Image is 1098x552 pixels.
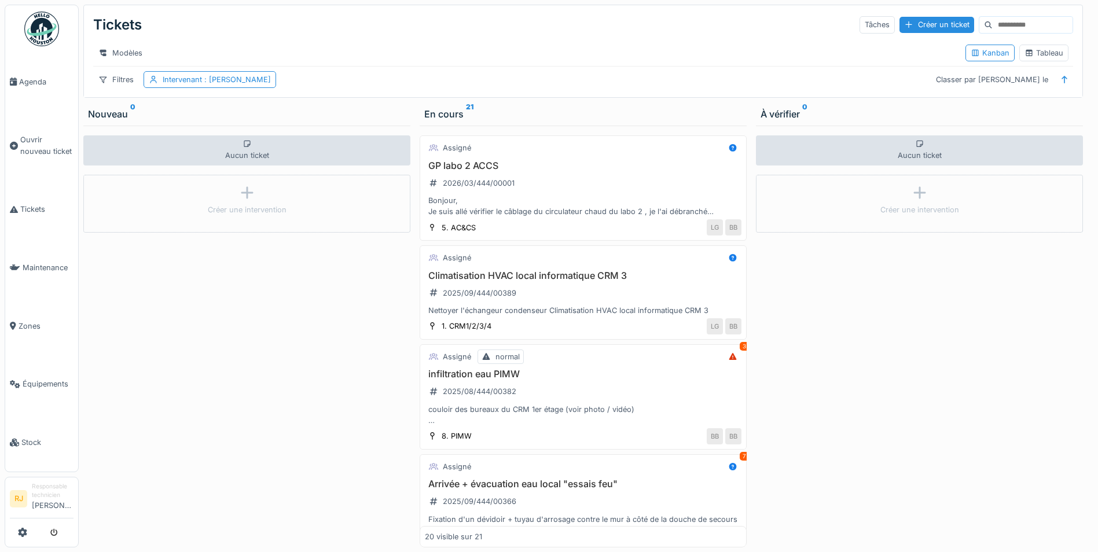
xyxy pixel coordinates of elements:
span: Ouvrir nouveau ticket [20,134,74,156]
div: BB [725,318,741,334]
li: RJ [10,490,27,507]
div: Assigné [443,252,471,263]
span: Équipements [23,378,74,389]
div: Classer par [PERSON_NAME] le [931,71,1053,88]
div: Fixation d'un dévidoir + tuyau d'arrosage contre le mur à côté de la douche de secours et raccord... [425,514,741,536]
a: Tickets [5,181,78,239]
img: Badge_color-CXgf-gQk.svg [24,12,59,46]
div: Créer une intervention [208,204,287,215]
div: LG [707,219,723,235]
a: Zones [5,297,78,355]
div: Assigné [443,461,471,472]
div: Responsable technicien [32,482,74,500]
span: Tickets [20,204,74,215]
div: LG [707,318,723,334]
div: 20 visible sur 21 [425,531,482,542]
a: Stock [5,413,78,472]
span: Maintenance [23,262,74,273]
li: [PERSON_NAME] [32,482,74,516]
div: Intervenant [163,74,271,85]
div: 7 [740,452,749,461]
div: Aucun ticket [756,135,1083,165]
div: À vérifier [761,107,1078,121]
h3: infiltration eau PIMW [425,369,741,380]
div: Kanban [971,47,1009,58]
span: Agenda [19,76,74,87]
div: 8. PIMW [442,430,472,441]
h3: Climatisation HVAC local informatique CRM 3 [425,270,741,281]
div: 3 [740,342,749,351]
div: normal [495,351,520,362]
div: Tableau [1024,47,1063,58]
span: Zones [19,321,74,332]
span: : [PERSON_NAME] [202,75,271,84]
h3: GP labo 2 ACCS [425,160,741,171]
div: BB [707,428,723,444]
h3: Arrivée + évacuation eau local "essais feu" [425,479,741,490]
div: Tâches [860,16,895,33]
div: 2026/03/444/00001 [443,178,515,189]
div: Tickets [93,10,142,40]
div: BB [725,428,741,444]
a: Maintenance [5,238,78,297]
div: 1. CRM1/2/3/4 [442,321,491,332]
sup: 0 [130,107,135,121]
div: Créer un ticket [899,17,974,32]
span: Stock [21,437,74,448]
div: 2025/09/444/00366 [443,496,516,507]
div: Filtres [93,71,139,88]
a: Agenda [5,53,78,111]
div: 5. AC&CS [442,222,476,233]
sup: 21 [466,107,473,121]
div: En cours [424,107,742,121]
div: 2025/09/444/00389 [443,288,516,299]
a: Ouvrir nouveau ticket [5,111,78,181]
div: couloir des bureaux du CRM 1er étage (voir photo / vidéo) Bonjour Luc, Suite à notre dernière dis... [425,404,741,426]
a: RJ Responsable technicien[PERSON_NAME] [10,482,74,518]
div: Assigné [443,142,471,153]
div: Créer une intervention [880,204,959,215]
div: Modèles [93,45,148,61]
div: Assigné [443,351,471,362]
div: 2025/08/444/00382 [443,386,516,397]
div: Bonjour, Je suis allé vérifier le câblage du circulateur chaud du labo 2 , je l'ai débranché phys... [425,195,741,217]
a: Équipements [5,355,78,414]
div: Nouveau [88,107,406,121]
div: BB [725,219,741,235]
sup: 0 [802,107,807,121]
div: Aucun ticket [83,135,410,165]
div: Nettoyer l'échangeur condenseur Climatisation HVAC local informatique CRM 3 [425,305,741,316]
